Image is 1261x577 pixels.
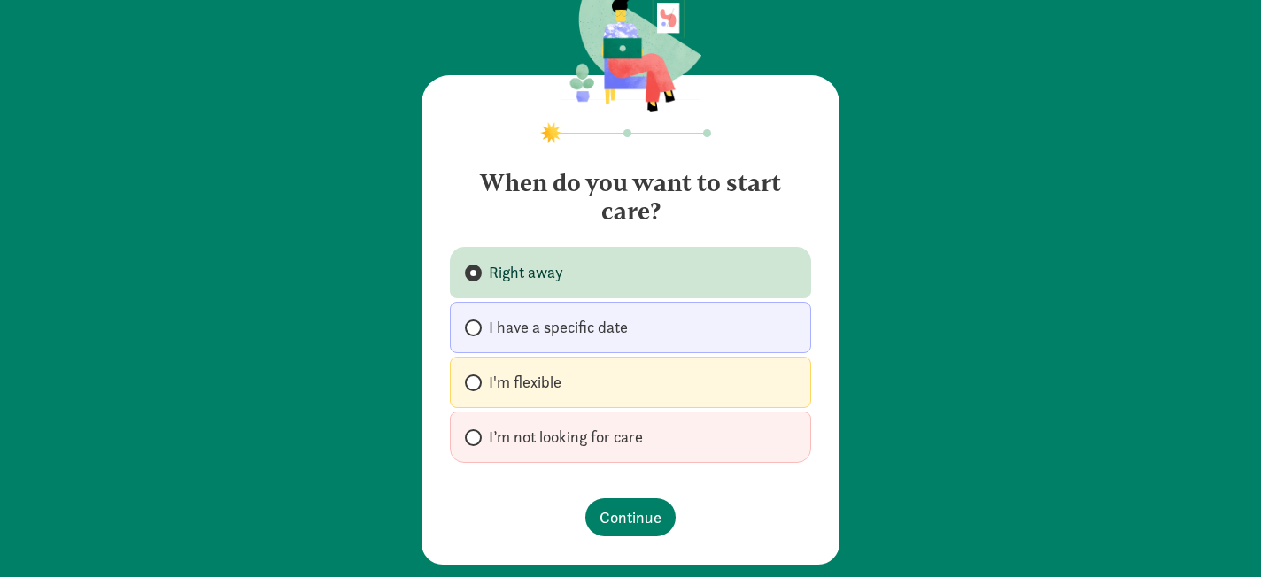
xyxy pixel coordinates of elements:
[489,317,628,338] span: I have a specific date
[600,505,661,529] span: Continue
[585,498,676,536] button: Continue
[489,372,561,393] span: I'm flexible
[450,155,811,226] h4: When do you want to start care?
[489,427,643,448] span: I’m not looking for care
[489,262,563,283] span: Right away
